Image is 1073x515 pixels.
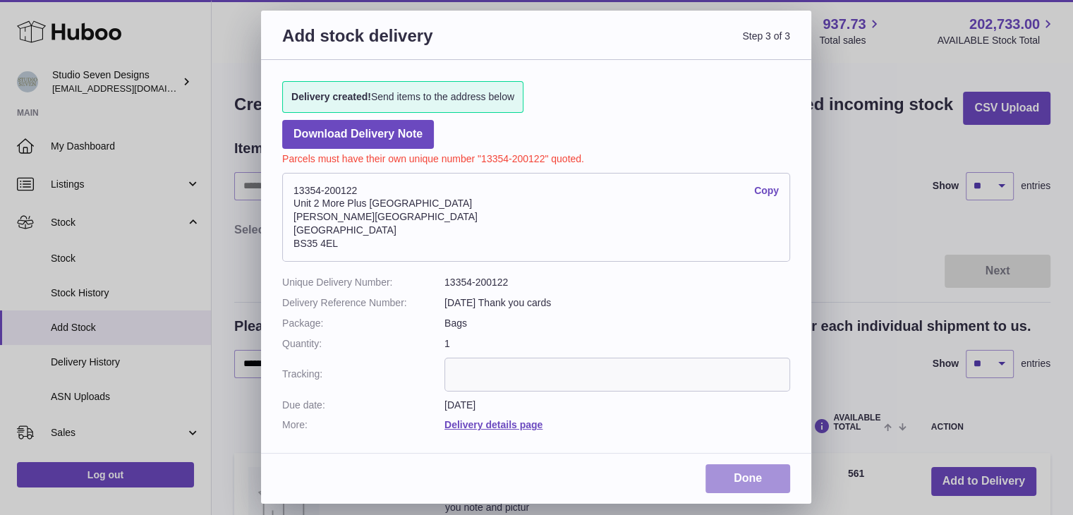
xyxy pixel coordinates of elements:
dt: More: [282,418,444,432]
dt: Package: [282,317,444,330]
dd: Bags [444,317,790,330]
dt: Delivery Reference Number: [282,296,444,310]
dd: 1 [444,337,790,351]
address: 13354-200122 Unit 2 More Plus [GEOGRAPHIC_DATA] [PERSON_NAME][GEOGRAPHIC_DATA] [GEOGRAPHIC_DATA] ... [282,173,790,262]
dd: 13354-200122 [444,276,790,289]
a: Done [705,464,790,493]
dt: Due date: [282,399,444,412]
dt: Quantity: [282,337,444,351]
dd: [DATE] [444,399,790,412]
strong: Delivery created! [291,91,371,102]
dt: Unique Delivery Number: [282,276,444,289]
dd: [DATE] Thank you cards [444,296,790,310]
h3: Add stock delivery [282,25,536,63]
span: Send items to the address below [291,90,514,104]
a: Copy [754,184,779,198]
a: Delivery details page [444,419,542,430]
span: Step 3 of 3 [536,25,790,63]
dt: Tracking: [282,358,444,392]
p: Parcels must have their own unique number "13354-200122" quoted. [282,149,790,166]
a: Download Delivery Note [282,120,434,149]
